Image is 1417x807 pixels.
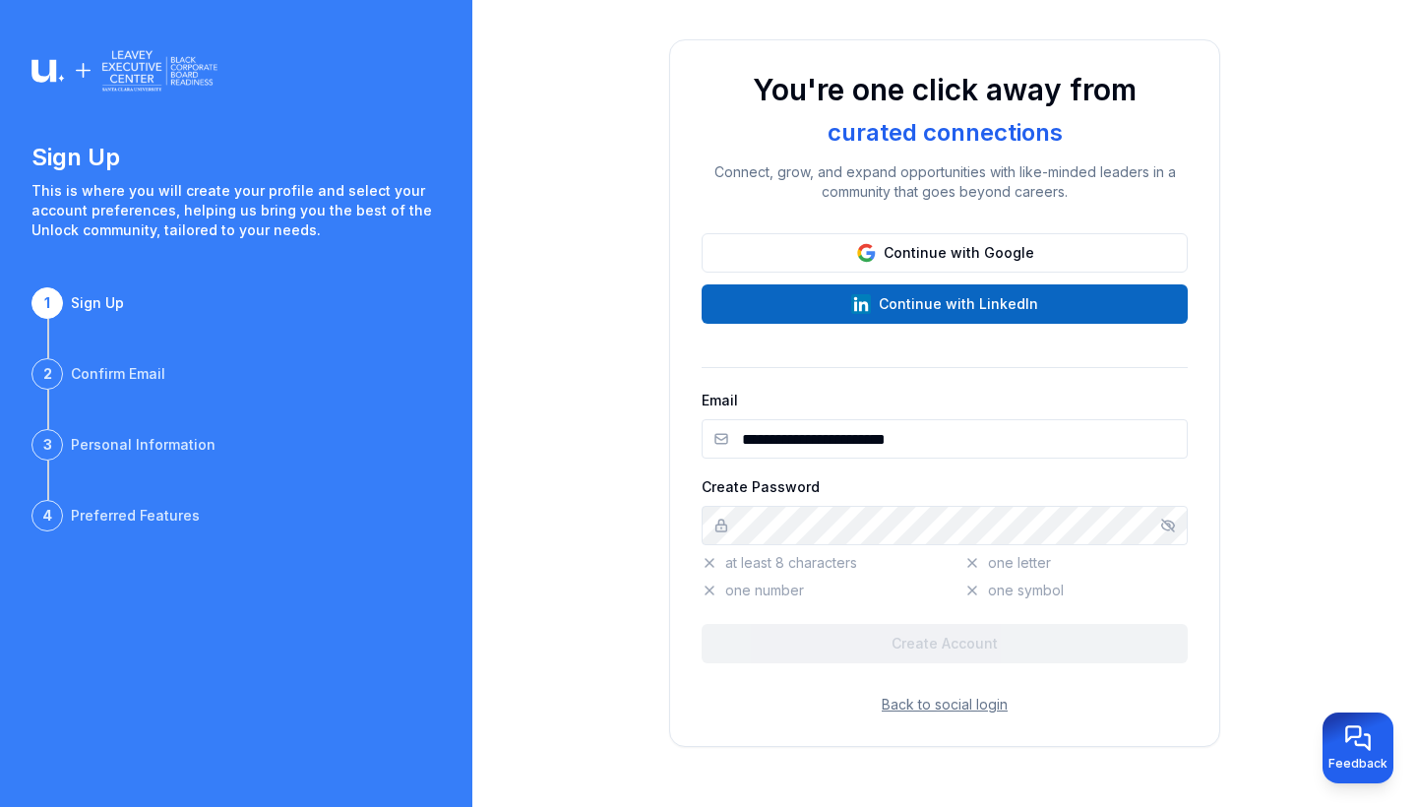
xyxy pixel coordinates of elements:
[702,392,738,408] label: Email
[31,181,441,240] p: This is where you will create your profile and select your account preferences, helping us bring ...
[702,553,925,573] p: at least 8 characters
[71,293,124,313] div: Sign Up
[702,233,1188,273] button: Continue with Google
[31,287,63,319] div: 1
[1328,756,1387,772] span: Feedback
[882,695,1008,714] button: Back to social login
[964,553,1188,573] p: one letter
[31,358,63,390] div: 2
[1323,713,1393,783] button: Provide feedback
[71,364,165,384] div: Confirm Email
[820,115,1071,151] div: curated connections
[71,506,200,526] div: Preferred Features
[31,429,63,461] div: 3
[71,435,216,455] div: Personal Information
[702,162,1188,202] p: Connect, grow, and expand opportunities with like-minded leaders in a community that goes beyond ...
[31,142,441,173] h1: Sign Up
[31,47,217,94] img: Logo
[702,581,925,600] p: one number
[702,284,1188,324] button: Continue with LinkedIn
[31,500,63,531] div: 4
[702,72,1188,107] h1: You're one click away from
[1160,518,1176,533] button: Show/hide password
[702,478,820,495] label: Create Password
[964,581,1188,600] p: one symbol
